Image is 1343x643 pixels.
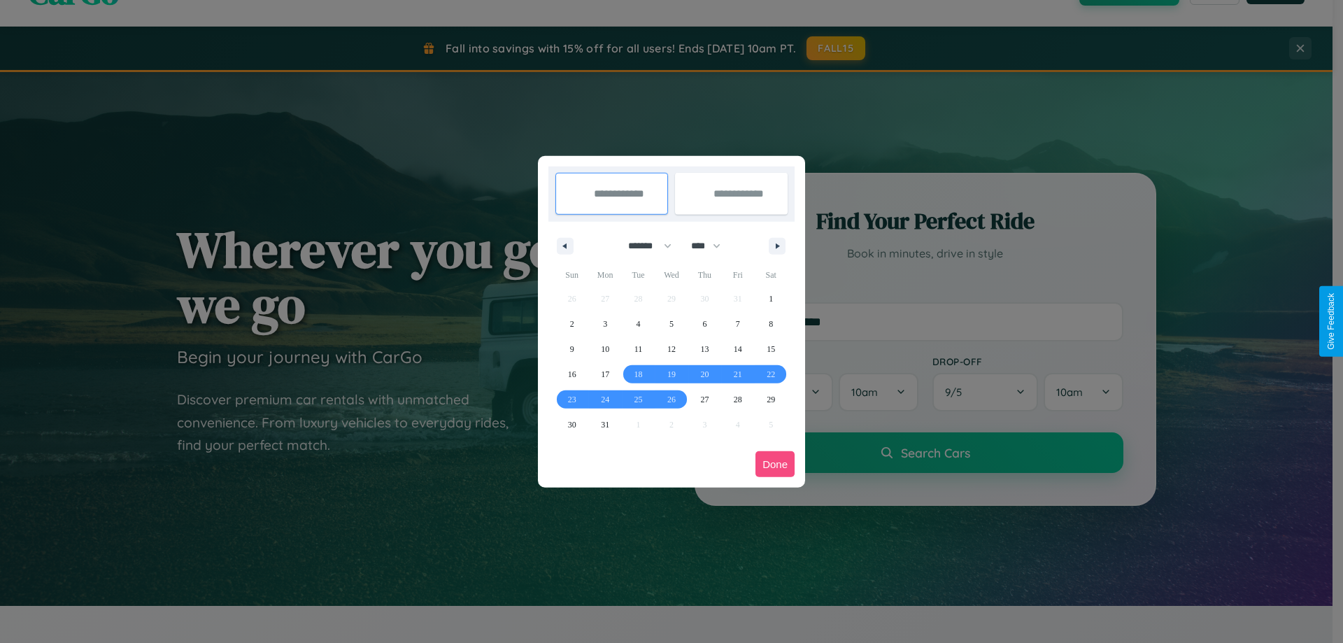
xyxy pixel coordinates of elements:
[634,362,643,387] span: 18
[767,387,775,412] span: 29
[622,362,655,387] button: 18
[767,337,775,362] span: 15
[688,387,721,412] button: 27
[667,362,676,387] span: 19
[700,387,709,412] span: 27
[667,387,676,412] span: 26
[655,311,688,337] button: 5
[570,337,574,362] span: 9
[721,264,754,286] span: Fri
[588,387,621,412] button: 24
[755,451,795,477] button: Done
[555,412,588,437] button: 30
[755,362,788,387] button: 22
[634,337,643,362] span: 11
[767,362,775,387] span: 22
[555,311,588,337] button: 2
[622,264,655,286] span: Tue
[555,337,588,362] button: 9
[769,286,773,311] span: 1
[721,337,754,362] button: 14
[555,387,588,412] button: 23
[755,264,788,286] span: Sat
[655,264,688,286] span: Wed
[655,387,688,412] button: 26
[669,311,674,337] span: 5
[755,286,788,311] button: 1
[688,337,721,362] button: 13
[1326,293,1336,350] div: Give Feedback
[637,311,641,337] span: 4
[655,337,688,362] button: 12
[588,412,621,437] button: 31
[702,311,706,337] span: 6
[601,412,609,437] span: 31
[667,337,676,362] span: 12
[755,311,788,337] button: 8
[721,311,754,337] button: 7
[734,387,742,412] span: 28
[601,387,609,412] span: 24
[622,337,655,362] button: 11
[734,362,742,387] span: 21
[568,387,576,412] span: 23
[622,387,655,412] button: 25
[622,311,655,337] button: 4
[570,311,574,337] span: 2
[755,337,788,362] button: 15
[734,337,742,362] span: 14
[736,311,740,337] span: 7
[769,311,773,337] span: 8
[755,387,788,412] button: 29
[655,362,688,387] button: 19
[601,337,609,362] span: 10
[568,362,576,387] span: 16
[555,362,588,387] button: 16
[700,337,709,362] span: 13
[700,362,709,387] span: 20
[588,337,621,362] button: 10
[603,311,607,337] span: 3
[634,387,643,412] span: 25
[588,264,621,286] span: Mon
[688,362,721,387] button: 20
[588,362,621,387] button: 17
[688,311,721,337] button: 6
[601,362,609,387] span: 17
[721,362,754,387] button: 21
[721,387,754,412] button: 28
[555,264,588,286] span: Sun
[588,311,621,337] button: 3
[688,264,721,286] span: Thu
[568,412,576,437] span: 30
